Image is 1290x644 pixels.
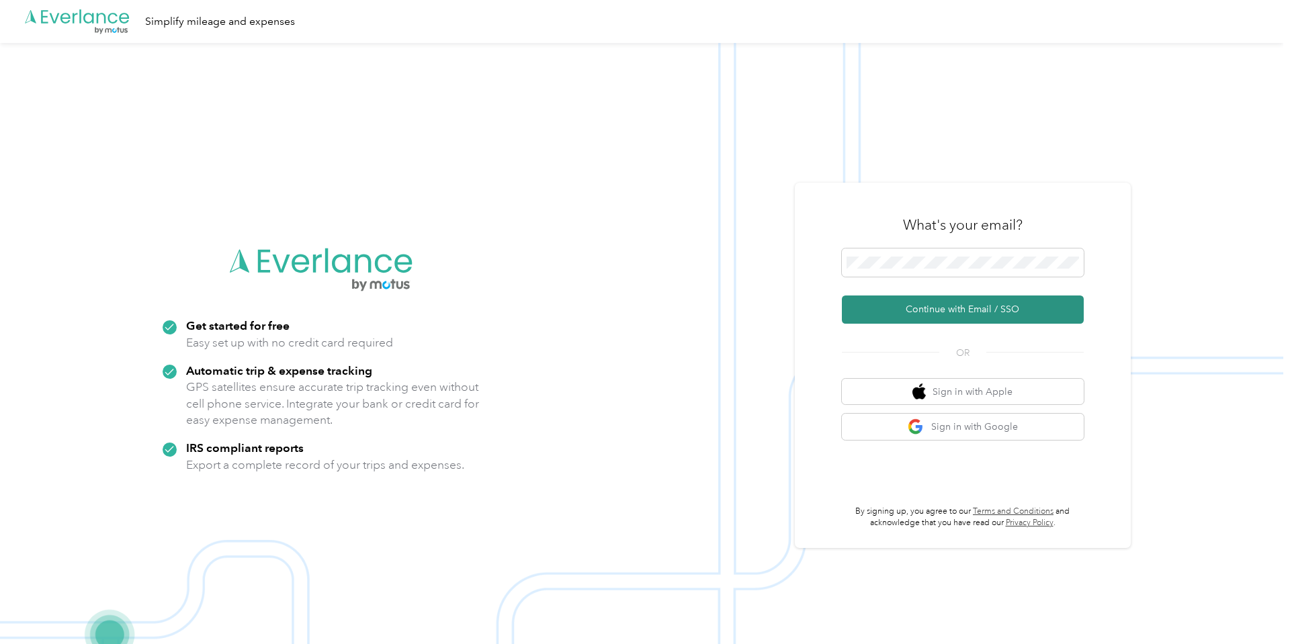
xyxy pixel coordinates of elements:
[903,216,1023,234] h3: What's your email?
[186,441,304,455] strong: IRS compliant reports
[1006,518,1053,528] a: Privacy Policy
[842,379,1084,405] button: apple logoSign in with Apple
[908,418,924,435] img: google logo
[186,318,290,332] strong: Get started for free
[842,414,1084,440] button: google logoSign in with Google
[973,506,1053,516] a: Terms and Conditions
[186,457,464,473] p: Export a complete record of your trips and expenses.
[842,506,1084,529] p: By signing up, you agree to our and acknowledge that you have read our .
[186,363,372,377] strong: Automatic trip & expense tracking
[186,334,393,351] p: Easy set up with no credit card required
[842,295,1084,324] button: Continue with Email / SSO
[145,13,295,30] div: Simplify mileage and expenses
[939,346,986,360] span: OR
[186,379,480,428] p: GPS satellites ensure accurate trip tracking even without cell phone service. Integrate your bank...
[912,383,926,400] img: apple logo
